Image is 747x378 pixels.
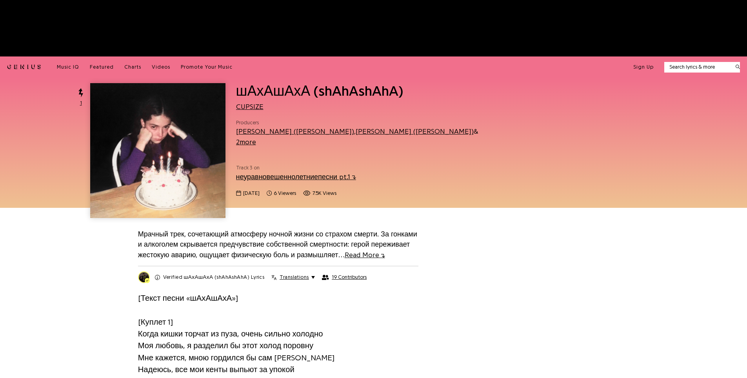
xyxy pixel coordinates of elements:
[80,99,82,107] span: 1
[163,274,265,281] h2: шАхАшАхА (shAhAshAhA) Lyrics
[303,189,336,197] span: 7,539 views
[356,128,474,135] a: [PERSON_NAME] ([PERSON_NAME])
[236,126,481,147] div: , &
[664,63,731,71] input: Search lyrics & more
[236,119,481,127] span: Producers
[236,138,256,146] button: 2more
[271,274,315,281] button: Translations
[152,64,170,69] span: Videos
[90,83,225,218] img: Cover art for шАхАшАхА (shAhAshAhA) by CUPSIZE
[124,64,141,71] a: Charts
[332,274,367,280] span: 19 Contributors
[243,189,260,197] span: [DATE]
[181,64,233,69] span: Promote Your Music
[274,189,296,197] span: 6 viewers
[90,64,114,69] span: Featured
[181,64,233,71] a: Promote Your Music
[90,64,114,71] a: Featured
[236,164,481,172] span: Track 3 on
[57,64,79,71] a: Music IQ
[633,64,654,71] button: Sign Up
[322,274,367,280] button: 19 Contributors
[138,231,417,259] a: Мрачный трек, сочетающий атмосферу ночной жизни со страхом смерти. За гонками и алкоголем скрывае...
[236,103,264,110] a: CUPSIZE
[345,251,385,258] span: Read More
[236,128,354,135] a: [PERSON_NAME] ([PERSON_NAME])
[267,189,296,197] span: 6 viewers
[236,173,356,180] a: неуравновешеннолетниепесни pt.1
[236,84,403,98] span: шАхАшАхА (shAhAshAhA)
[280,274,309,281] span: Translations
[313,189,336,197] span: 7.5K views
[152,64,170,71] a: Videos
[124,64,141,69] span: Charts
[57,64,79,69] span: Music IQ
